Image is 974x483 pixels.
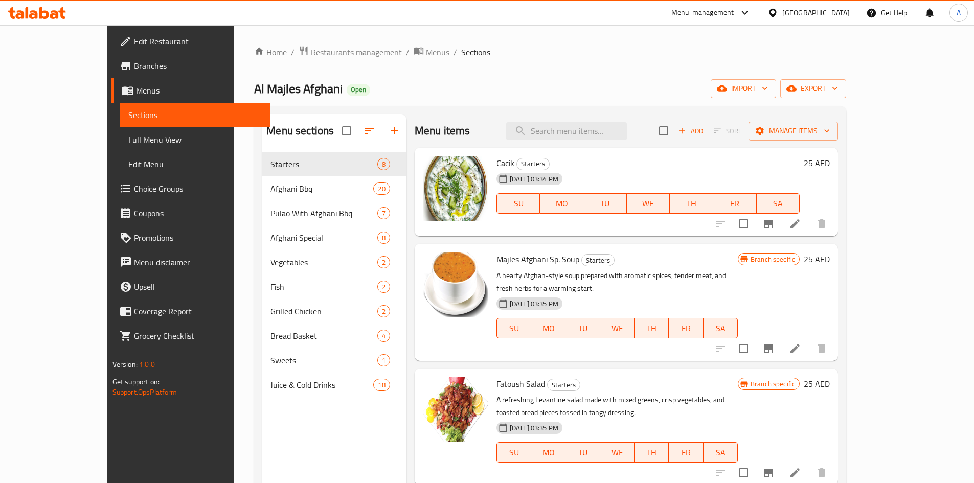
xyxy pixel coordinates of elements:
span: TU [587,196,623,211]
span: Full Menu View [128,133,262,146]
span: TH [674,196,709,211]
span: Select to update [733,213,754,235]
a: Support.OpsPlatform [112,385,177,399]
span: WE [604,445,630,460]
span: Edit Restaurant [134,35,262,48]
span: SU [501,321,527,336]
span: 7 [378,209,390,218]
span: Fatoush Salad [496,376,545,392]
a: Edit menu item [789,467,801,479]
span: 1 [378,356,390,365]
div: items [377,207,390,219]
h6: 25 AED [804,156,830,170]
button: import [711,79,776,98]
button: SU [496,442,531,463]
span: Version: [112,358,138,371]
h2: Menu sections [266,123,334,139]
div: Juice & Cold Drinks18 [262,373,406,397]
span: Add item [674,123,707,139]
a: Grocery Checklist [111,324,270,348]
span: TH [639,321,665,336]
a: Sections [120,103,270,127]
a: Home [254,46,287,58]
span: Al Majles Afghani [254,77,343,100]
button: FR [669,318,703,338]
div: Fish2 [262,274,406,299]
a: Menus [414,45,449,59]
li: / [291,46,295,58]
span: [DATE] 03:35 PM [506,299,562,309]
div: items [373,379,390,391]
span: Afghani Bbq [270,182,373,195]
div: Starters [547,379,580,391]
a: Full Menu View [120,127,270,152]
div: Grilled Chicken2 [262,299,406,324]
span: Menus [426,46,449,58]
div: Open [347,84,370,96]
span: FR [717,196,753,211]
button: TU [565,442,600,463]
span: FR [673,321,699,336]
button: SU [496,318,531,338]
button: SA [704,318,738,338]
span: FR [673,445,699,460]
a: Choice Groups [111,176,270,201]
p: A refreshing Levantine salad made with mixed greens, crisp vegetables, and toasted bread pieces t... [496,394,738,419]
span: WE [631,196,666,211]
span: 1.0.0 [139,358,155,371]
span: Menu disclaimer [134,256,262,268]
div: items [377,305,390,317]
span: Branch specific [746,255,799,264]
div: items [377,232,390,244]
li: / [454,46,457,58]
div: Pulao With Afghani Bbq [270,207,377,219]
a: Coupons [111,201,270,225]
button: MO [531,318,565,338]
div: Afghani Bbq20 [262,176,406,201]
span: Select section [653,120,674,142]
span: 20 [374,184,389,194]
span: SA [761,196,796,211]
span: Sort sections [357,119,382,143]
span: WE [604,321,630,336]
span: Fish [270,281,377,293]
span: Select to update [733,338,754,359]
span: import [719,82,768,95]
div: Afghani Special [270,232,377,244]
button: Branch-specific-item [756,212,781,236]
span: 8 [378,233,390,243]
span: A [957,7,961,18]
img: Fatoush Salad [423,377,488,442]
div: Vegetables [270,256,377,268]
span: Select all sections [336,120,357,142]
img: Majles Afghani Sp. Soup [423,252,488,317]
span: Branches [134,60,262,72]
nav: breadcrumb [254,45,846,59]
button: Add section [382,119,406,143]
h6: 25 AED [804,252,830,266]
button: SA [704,442,738,463]
span: Branch specific [746,379,799,389]
span: SA [708,445,734,460]
span: Bread Basket [270,330,377,342]
span: Manage items [757,125,830,137]
p: A hearty Afghan-style soup prepared with aromatic spices, tender meat, and fresh herbs for a warm... [496,269,738,295]
button: Add [674,123,707,139]
span: 8 [378,159,390,169]
a: Edit menu item [789,218,801,230]
span: 2 [378,258,390,267]
span: SU [501,445,527,460]
a: Edit Menu [120,152,270,176]
button: SU [496,193,540,214]
div: Starters [581,254,615,266]
span: TH [639,445,665,460]
div: Starters [516,158,550,170]
button: TU [583,193,627,214]
div: items [377,354,390,366]
span: TU [570,321,596,336]
span: [DATE] 03:34 PM [506,174,562,184]
span: MO [544,196,579,211]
